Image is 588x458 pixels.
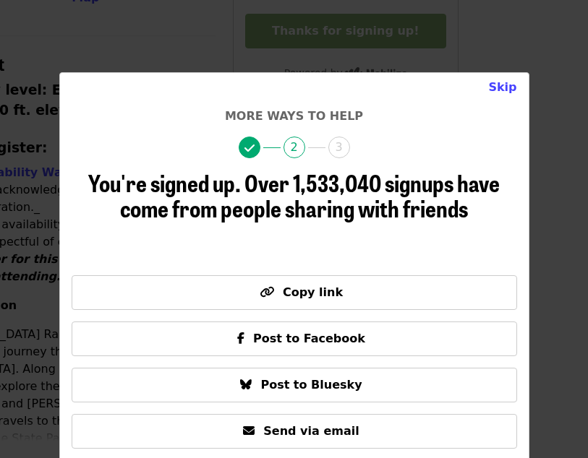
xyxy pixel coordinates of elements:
button: Post to Bluesky [72,368,517,402]
button: Send via email [72,414,517,449]
span: Send via email [263,424,359,438]
span: Post to Bluesky [260,378,362,392]
span: 2 [284,137,305,158]
i: envelope icon [243,424,255,438]
i: facebook-f icon [237,332,244,345]
span: 3 [328,137,350,158]
i: bluesky icon [240,378,252,392]
span: Over 1,533,040 signups have come from people sharing with friends [120,165,500,225]
button: Copy link [72,275,517,310]
i: link icon [260,285,274,299]
button: Post to Facebook [72,321,517,356]
span: Post to Facebook [253,332,365,345]
span: You're signed up. [88,165,241,199]
span: More ways to help [225,109,363,123]
span: Copy link [283,285,343,299]
button: Close [477,73,528,102]
i: check icon [244,142,255,155]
